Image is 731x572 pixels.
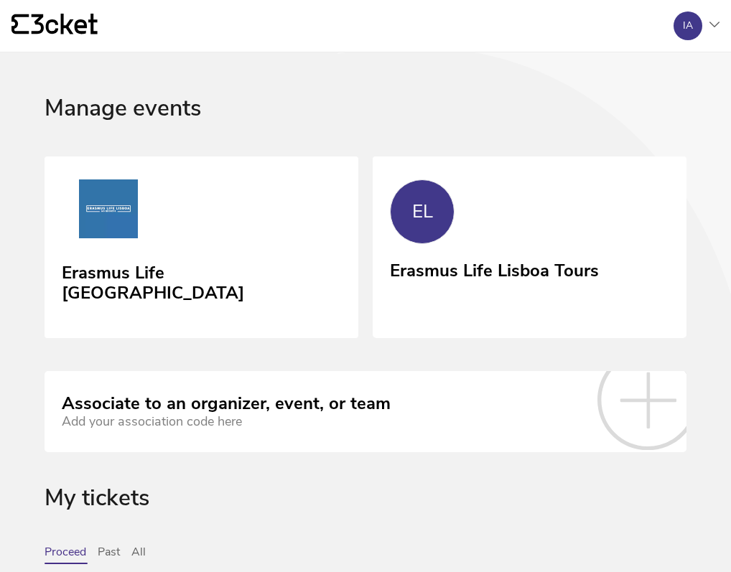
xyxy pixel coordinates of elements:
[45,95,686,156] div: Manage events
[62,258,341,303] div: Erasmus Life [GEOGRAPHIC_DATA]
[45,545,86,564] button: Proceed
[62,179,155,244] img: Erasmus Life Lisboa
[412,201,433,222] div: EL
[11,14,29,34] g: {' '}
[683,20,693,32] div: IA
[45,156,358,339] a: Erasmus Life Lisboa Erasmus Life [GEOGRAPHIC_DATA]
[390,255,599,281] div: Erasmus Life Lisboa Tours
[373,156,686,336] a: EL Erasmus Life Lisboa Tours
[62,414,391,429] div: Add your association code here
[131,545,146,564] button: All
[11,14,98,38] a: {' '}
[62,394,391,414] div: Associate to an organizer, event, or team
[45,485,686,546] div: My tickets
[45,371,686,451] a: Associate to an organizer, event, or team Add your association code here
[98,545,120,564] button: Past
